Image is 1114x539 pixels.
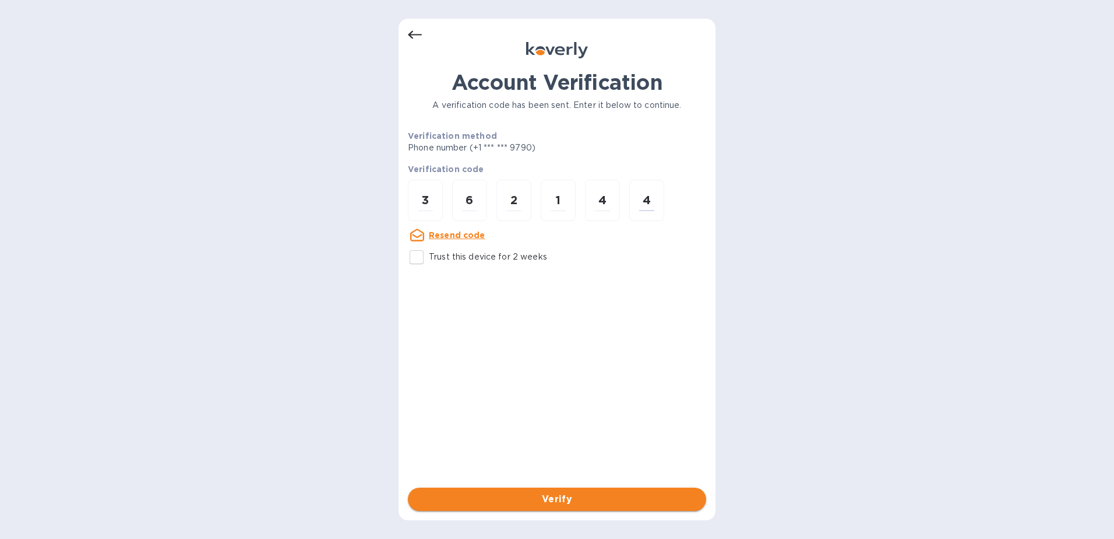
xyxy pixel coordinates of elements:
p: Verification code [408,163,706,175]
b: Verification method [408,131,497,141]
u: Resend code [429,230,485,240]
span: Verify [417,492,697,506]
p: Phone number (+1 *** *** 9790) [408,142,625,154]
p: Trust this device for 2 weeks [429,251,547,263]
h1: Account Verification [408,70,706,94]
p: A verification code has been sent. Enter it below to continue. [408,99,706,111]
button: Verify [408,488,706,511]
